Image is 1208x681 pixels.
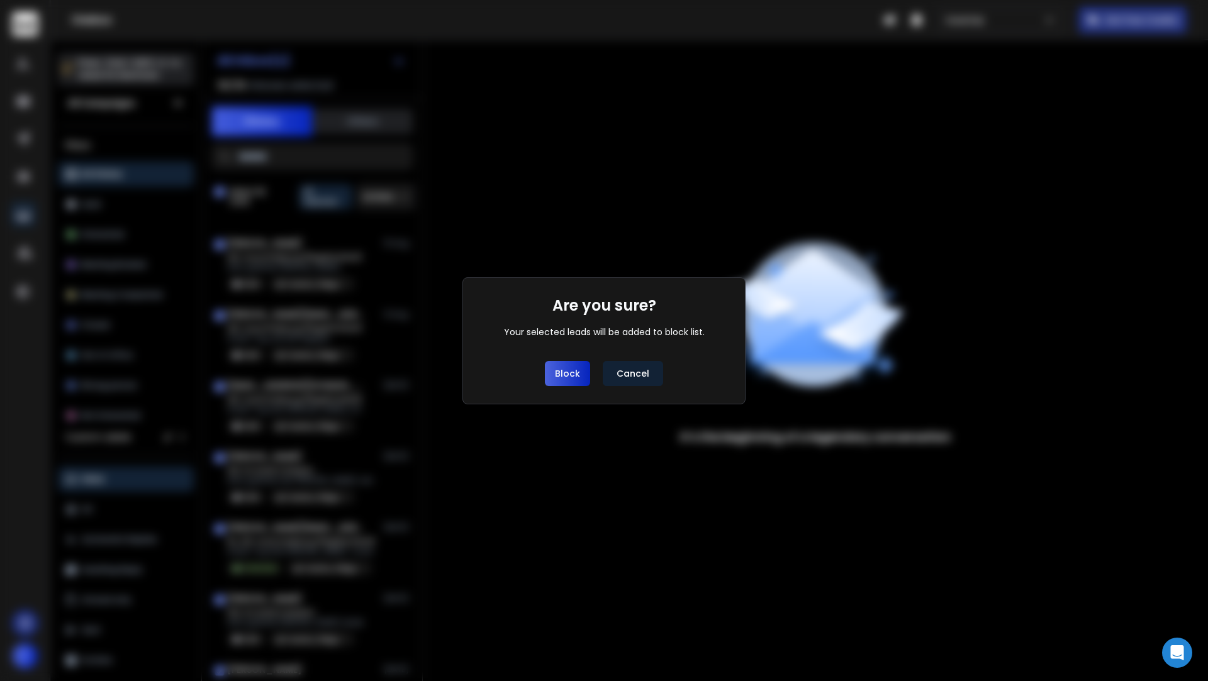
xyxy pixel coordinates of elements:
button: Block [545,361,590,386]
p: Block [555,367,580,380]
button: Cancel [603,361,663,386]
div: Your selected leads will be added to block list. [504,326,705,338]
div: Open Intercom Messenger [1162,638,1192,668]
h1: Are you sure? [552,296,656,316]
